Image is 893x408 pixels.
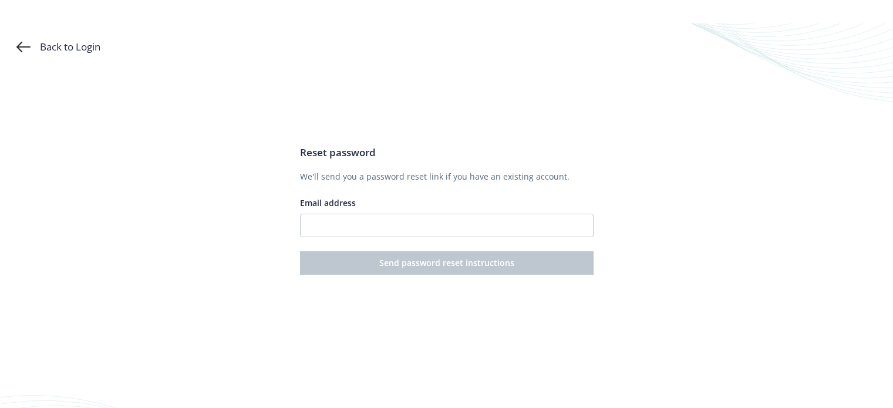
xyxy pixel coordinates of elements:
[16,40,100,54] a: Back to Login
[300,170,594,183] p: We'll send you a password reset link if you have an existing account.
[300,145,594,160] h3: Reset password
[300,84,411,104] img: Newfront logo
[300,251,594,275] button: Send password reset instructions
[379,257,514,268] span: Send password reset instructions
[300,197,356,208] span: Email address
